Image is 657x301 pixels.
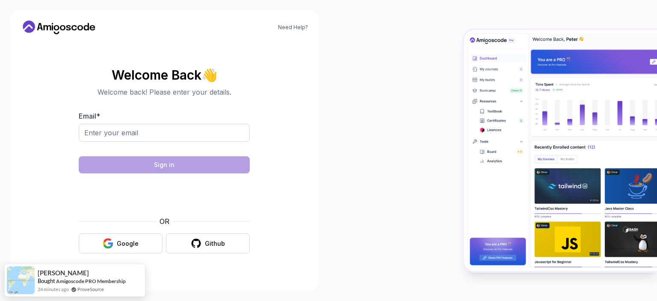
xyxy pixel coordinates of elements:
[38,269,89,277] span: [PERSON_NAME]
[464,30,657,271] img: Amigoscode Dashboard
[21,21,98,34] a: Home link
[278,24,308,31] a: Need Help?
[38,277,55,284] span: Bought
[100,179,229,211] iframe: Widget contendo caixa de seleção para desafio de segurança hCaptcha
[117,239,139,248] div: Google
[56,278,126,284] a: Amigoscode PRO Membership
[79,124,250,142] input: Enter your email
[79,68,250,82] h2: Welcome Back
[160,216,169,226] p: OR
[38,286,69,293] span: 24 minutes ago
[166,233,250,253] button: Github
[79,156,250,173] button: Sign in
[205,239,225,248] div: Github
[154,161,175,169] div: Sign in
[77,286,104,293] a: ProveSource
[7,266,35,294] img: provesource social proof notification image
[201,68,217,82] span: 👋
[79,112,100,120] label: Email *
[79,87,250,97] p: Welcome back! Please enter your details.
[79,233,163,253] button: Google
